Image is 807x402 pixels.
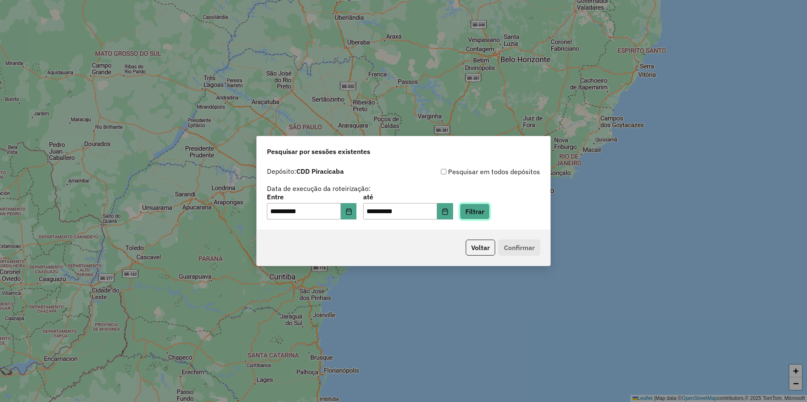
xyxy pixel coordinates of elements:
[267,166,344,176] label: Depósito:
[296,167,344,175] strong: CDD Piracicaba
[363,192,453,202] label: até
[267,183,371,193] label: Data de execução da roteirização:
[341,203,357,220] button: Choose Date
[437,203,453,220] button: Choose Date
[267,192,356,202] label: Entre
[267,146,370,157] span: Pesquisar por sessões existentes
[466,240,495,256] button: Voltar
[403,167,540,177] div: Pesquisar em todos depósitos
[460,204,490,219] button: Filtrar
